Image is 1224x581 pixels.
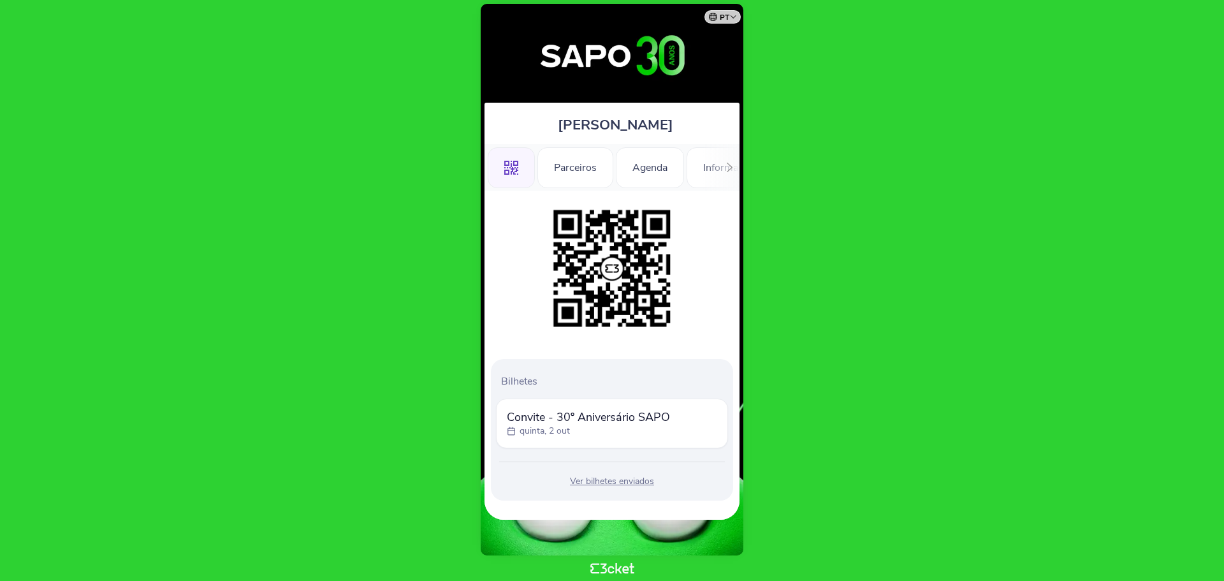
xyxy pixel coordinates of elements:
img: 30º Aniversário SAPO [493,17,732,96]
a: Parceiros [537,159,613,173]
a: Informações Adicionais [687,159,826,173]
span: Convite - 30º Aniversário SAPO [507,409,670,425]
a: Agenda [616,159,684,173]
p: Bilhetes [501,374,728,388]
p: quinta, 2 out [520,425,570,438]
div: Agenda [616,147,684,188]
div: Informações Adicionais [687,147,826,188]
img: 114ccb43382d463ea7788e52281a0a24.png [547,203,677,334]
div: Ver bilhetes enviados [496,475,728,488]
div: Parceiros [537,147,613,188]
span: [PERSON_NAME] [558,115,673,135]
